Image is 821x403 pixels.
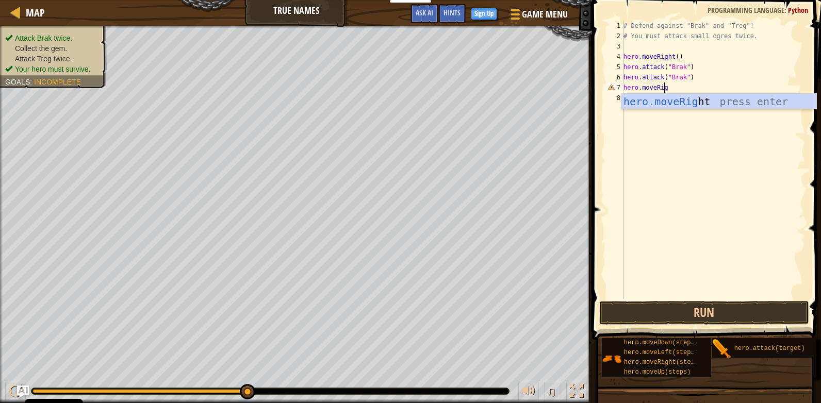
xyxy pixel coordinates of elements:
[15,44,67,53] span: Collect the gem.
[606,93,623,103] div: 8
[5,382,26,403] button: Ctrl + P: Play
[5,43,99,54] li: Collect the gem.
[784,5,788,15] span: :
[606,72,623,82] div: 6
[602,349,621,368] img: portrait.png
[708,5,784,15] span: Programming language
[518,382,539,403] button: Adjust volume
[734,345,805,352] span: hero.attack(target)
[788,5,808,15] span: Python
[411,4,438,23] button: Ask AI
[5,33,99,43] li: Attack Brak twice.
[546,383,556,399] span: ♫
[624,349,698,356] span: hero.moveLeft(steps)
[471,8,497,20] button: Sign Up
[5,54,99,64] li: Attack Treg twice.
[26,6,45,20] span: Map
[5,78,30,86] span: Goals
[5,64,99,74] li: Your hero must survive.
[606,82,623,93] div: 7
[606,62,623,72] div: 5
[566,382,587,403] button: Toggle fullscreen
[15,34,72,42] span: Attack Brak twice.
[624,359,702,366] span: hero.moveRight(steps)
[606,21,623,31] div: 1
[17,385,29,398] button: Ask AI
[502,4,574,28] button: Game Menu
[34,78,81,86] span: Incomplete
[416,8,433,18] span: Ask AI
[522,8,568,21] span: Game Menu
[544,382,562,403] button: ♫
[624,339,698,346] span: hero.moveDown(steps)
[15,65,91,73] span: Your hero must survive.
[599,301,809,325] button: Run
[712,339,732,359] img: portrait.png
[21,6,45,20] a: Map
[624,368,691,376] span: hero.moveUp(steps)
[606,41,623,52] div: 3
[606,31,623,41] div: 2
[15,55,72,63] span: Attack Treg twice.
[444,8,461,18] span: Hints
[606,52,623,62] div: 4
[30,78,34,86] span: :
